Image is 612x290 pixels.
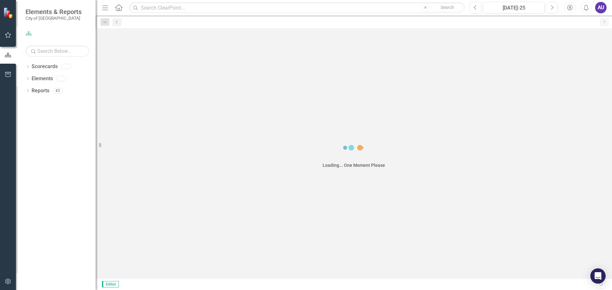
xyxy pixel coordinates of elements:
small: City of [GEOGRAPHIC_DATA] [25,16,82,21]
div: Loading... One Moment Please [323,162,385,168]
span: Elements & Reports [25,8,82,16]
div: 43 [53,88,63,93]
span: Editor [102,281,119,287]
a: Reports [32,87,49,95]
input: Search Below... [25,46,89,57]
button: Search [431,3,463,12]
button: [DATE]-25 [483,2,544,13]
img: ClearPoint Strategy [3,7,15,19]
span: Search [441,5,454,10]
a: Scorecards [32,63,58,70]
div: [DATE]-25 [485,4,542,12]
a: Elements [32,75,53,82]
div: Open Intercom Messenger [590,268,606,284]
input: Search ClearPoint... [129,2,465,13]
button: AU [595,2,607,13]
